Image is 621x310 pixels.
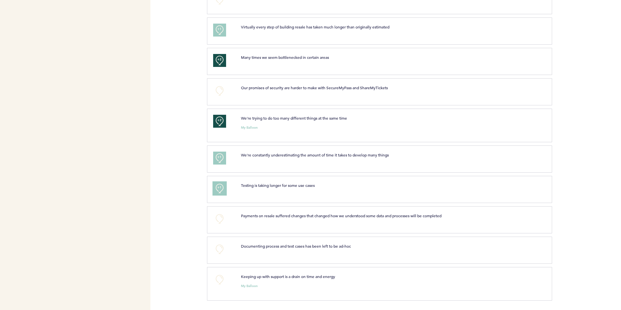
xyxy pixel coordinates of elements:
span: Keeping up with support is a drain on time and energy [241,274,335,279]
button: +2 [213,115,226,128]
span: +1 [217,26,222,32]
span: Our promises of security are harder to make with SecureMyPass and ShareMyTickets [241,85,388,90]
small: My Balloon [241,126,258,129]
button: +1 [213,182,226,195]
span: +2 [217,56,222,63]
span: We're constantly underestimating the amount of time it takes to develop many things [241,152,389,157]
button: +1 [213,152,226,165]
span: +1 [217,154,222,160]
button: +2 [213,54,226,67]
button: +1 [213,24,226,37]
span: Documenting process and test cases has been left to be ad-hoc [241,243,351,249]
span: Payments on resale suffered changes that changed how we understood some data and processes will b... [241,213,441,218]
span: We're trying to do too many different things at the same time [241,115,347,121]
span: +1 [217,184,222,191]
span: Many times we seem bottlenecked in certain areas [241,55,329,60]
span: Virtually every step of building resale has taken much longer than originally estimated [241,24,389,29]
small: My Balloon [241,284,258,288]
span: Testing is taking longer for some use cases [241,183,315,188]
span: +2 [217,117,222,123]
